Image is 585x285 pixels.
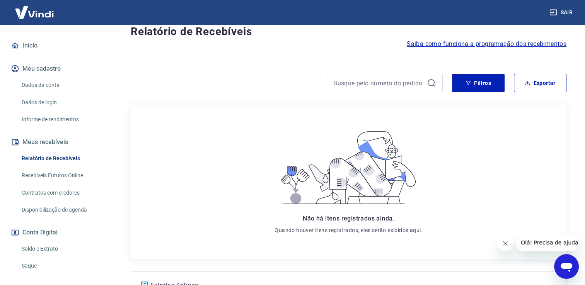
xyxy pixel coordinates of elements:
[407,39,566,49] a: Saiba como funciona a programação dos recebimentos
[19,95,106,110] a: Dados de login
[9,60,106,77] button: Meu cadastro
[19,185,106,201] a: Contratos com credores
[19,241,106,257] a: Saldo e Extrato
[19,202,106,218] a: Disponibilização de agenda
[514,74,566,92] button: Exportar
[548,5,576,20] button: Sair
[333,77,424,89] input: Busque pelo número do pedido
[498,236,513,251] iframe: Fechar mensagem
[19,77,106,93] a: Dados da conta
[452,74,505,92] button: Filtros
[19,258,106,274] a: Saque
[303,215,394,222] span: Não há itens registrados ainda.
[19,151,106,166] a: Relatório de Recebíveis
[19,168,106,183] a: Recebíveis Futuros Online
[554,254,579,279] iframe: Botão para abrir a janela de mensagens
[9,37,106,54] a: Início
[19,112,106,127] a: Informe de rendimentos
[516,234,579,251] iframe: Mensagem da empresa
[9,0,60,24] img: Vindi
[9,224,106,241] button: Conta Digital
[131,24,566,39] h4: Relatório de Recebíveis
[5,5,65,12] span: Olá! Precisa de ajuda?
[275,226,422,234] p: Quando houver itens registrados, eles serão exibidos aqui.
[9,134,106,151] button: Meus recebíveis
